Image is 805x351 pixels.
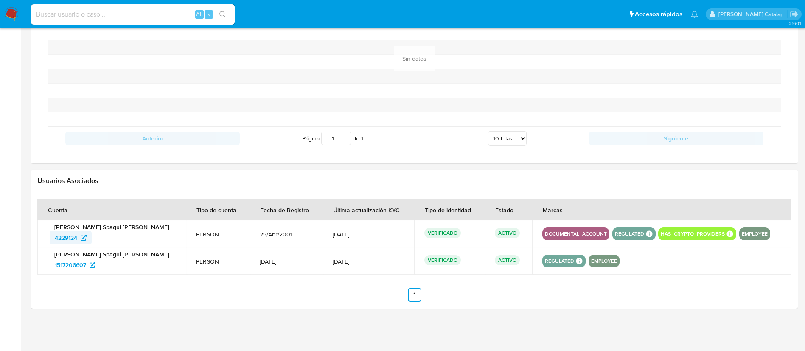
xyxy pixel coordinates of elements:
span: 3.160.1 [789,20,801,27]
span: Alt [196,10,203,18]
a: Salir [790,10,799,19]
button: search-icon [214,8,231,20]
input: Buscar usuario o caso... [31,9,235,20]
a: Notificaciones [691,11,698,18]
h2: Usuarios Asociados [37,177,791,185]
span: Accesos rápidos [635,10,682,19]
p: rociodaniela.benavidescatalan@mercadolibre.cl [718,10,787,18]
span: s [208,10,210,18]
